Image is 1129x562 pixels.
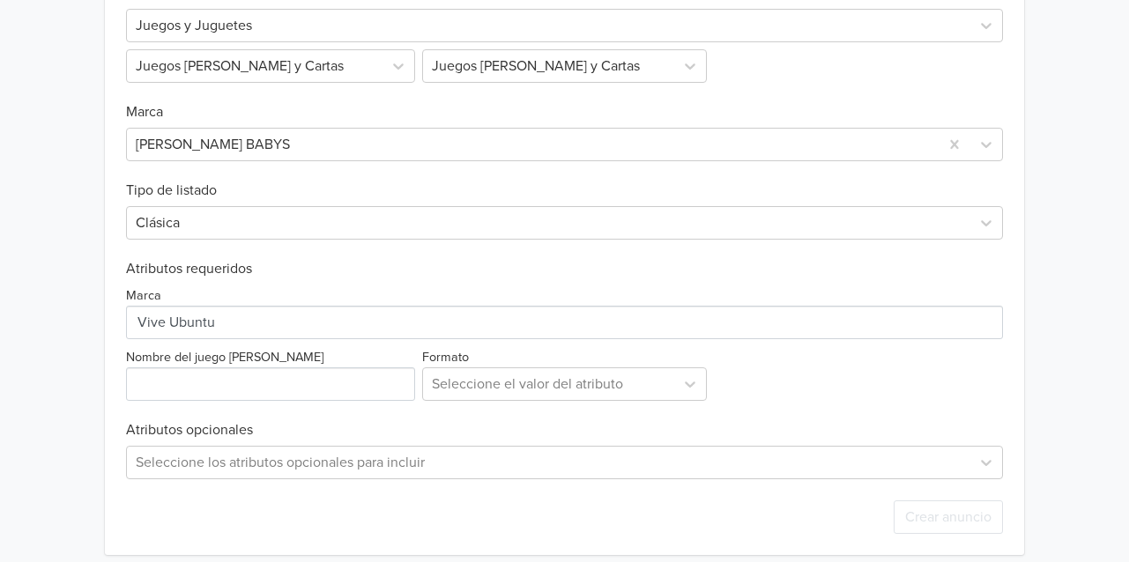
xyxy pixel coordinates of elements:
label: Marca [126,286,161,306]
h6: Atributos opcionales [126,422,1003,439]
label: Formato [422,348,469,367]
button: Crear anuncio [894,500,1003,534]
label: Nombre del juego [PERSON_NAME] [126,348,323,367]
h6: Atributos requeridos [126,261,1003,277]
h6: Marca [126,83,1003,121]
h6: Tipo de listado [126,161,1003,199]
